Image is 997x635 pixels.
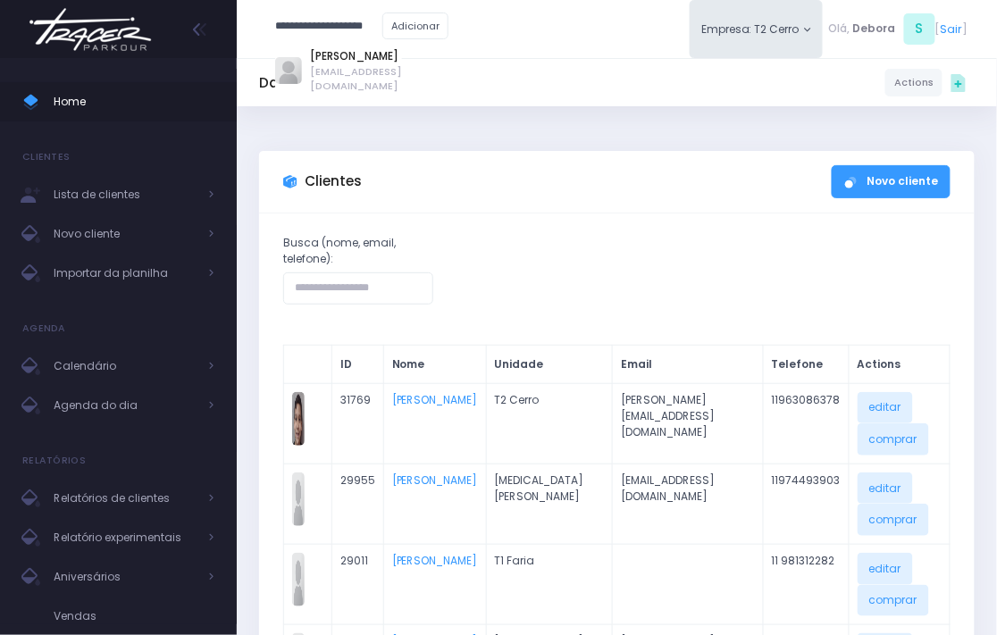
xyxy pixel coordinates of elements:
a: [PERSON_NAME] [392,392,478,407]
th: Telefone [763,345,849,383]
span: [EMAIL_ADDRESS][DOMAIN_NAME] [310,64,402,94]
span: Vendas [54,605,214,628]
h4: Relatórios [22,443,86,479]
th: Email [613,345,763,383]
a: Adicionar [382,13,448,39]
span: Relatório experimentais [54,526,197,549]
span: Debora [853,21,896,37]
h4: Clientes [22,139,70,175]
th: ID [331,345,383,383]
td: 11 981312282 [763,544,849,624]
h4: Agenda [22,311,66,347]
th: Nome [383,345,486,383]
label: Busca (nome, email, telefone): [283,235,433,267]
span: Importar da planilha [54,262,197,285]
h3: Clientes [305,173,362,189]
td: 31769 [331,383,383,464]
span: Lista de clientes [54,183,197,206]
td: [EMAIL_ADDRESS][DOMAIN_NAME] [613,464,763,544]
a: editar [858,392,913,424]
span: Calendário [54,355,197,378]
div: [ ] [823,11,975,47]
span: Olá, [829,21,850,37]
h5: Dashboard [259,75,339,91]
a: comprar [858,423,929,455]
td: [PERSON_NAME][EMAIL_ADDRESS][DOMAIN_NAME] [613,383,763,464]
td: T1 Faria [486,544,613,624]
span: S [904,13,935,45]
td: 29011 [331,544,383,624]
a: [PERSON_NAME] [392,553,478,568]
a: comprar [858,504,929,536]
a: editar [858,553,913,585]
th: Actions [849,345,950,383]
span: Agenda do dia [54,394,197,417]
td: T2 Cerro [486,383,613,464]
a: Actions [885,69,943,96]
span: Aniversários [54,565,197,589]
a: comprar [858,585,929,617]
a: [PERSON_NAME] [392,472,478,488]
td: 11963086378 [763,383,849,464]
td: 29955 [331,464,383,544]
a: [PERSON_NAME] [310,48,402,64]
span: Relatórios de clientes [54,487,197,510]
th: Unidade [486,345,613,383]
a: Sair [941,21,963,38]
span: Novo cliente [54,222,197,246]
a: editar [858,472,913,505]
a: Novo cliente [832,165,951,197]
td: 11974493903 [763,464,849,544]
span: Home [54,90,214,113]
td: [MEDICAL_DATA] [PERSON_NAME] [486,464,613,544]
